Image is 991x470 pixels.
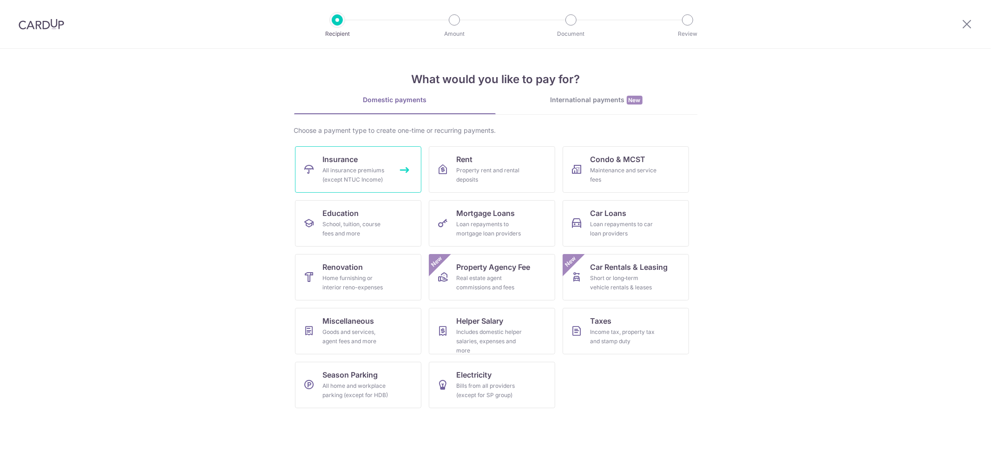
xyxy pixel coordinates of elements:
[323,154,358,165] span: Insurance
[591,166,657,184] div: Maintenance and service fees
[537,29,605,39] p: Document
[429,308,555,354] a: Helper SalaryIncludes domestic helper salaries, expenses and more
[429,254,444,269] span: New
[429,200,555,247] a: Mortgage LoansLoan repayments to mortgage loan providers
[563,200,689,247] a: Car LoansLoan repayments to car loan providers
[457,274,524,292] div: Real estate agent commissions and fees
[563,146,689,193] a: Condo & MCSTMaintenance and service fees
[591,220,657,238] div: Loan repayments to car loan providers
[323,381,390,400] div: All home and workplace parking (except for HDB)
[457,154,473,165] span: Rent
[323,315,374,326] span: Miscellaneous
[295,308,421,354] a: MiscellaneousGoods and services, agent fees and more
[457,369,492,380] span: Electricity
[591,154,646,165] span: Condo & MCST
[457,166,524,184] div: Property rent and rental deposits
[323,220,390,238] div: School, tuition, course fees and more
[420,29,489,39] p: Amount
[627,96,643,104] span: New
[294,126,697,135] div: Choose a payment type to create one-time or recurring payments.
[496,95,697,105] div: International payments
[457,220,524,238] div: Loan repayments to mortgage loan providers
[457,315,504,326] span: Helper Salary
[429,254,555,300] a: Property Agency FeeReal estate agent commissions and feesNew
[294,95,496,104] div: Domestic payments
[295,200,421,247] a: EducationSchool, tuition, course fees and more
[563,254,689,300] a: Car Rentals & LeasingShort or long‑term vehicle rentals & leasesNew
[457,327,524,355] div: Includes domestic helper salaries, expenses and more
[591,261,668,273] span: Car Rentals & Leasing
[323,274,390,292] div: Home furnishing or interior reno-expenses
[457,208,515,219] span: Mortgage Loans
[294,71,697,88] h4: What would you like to pay for?
[653,29,722,39] p: Review
[457,381,524,400] div: Bills from all providers (except for SP group)
[591,274,657,292] div: Short or long‑term vehicle rentals & leases
[429,362,555,408] a: ElectricityBills from all providers (except for SP group)
[21,7,40,15] span: Help
[323,369,378,380] span: Season Parking
[563,308,689,354] a: TaxesIncome tax, property tax and stamp duty
[457,261,531,273] span: Property Agency Fee
[591,208,627,219] span: Car Loans
[429,146,555,193] a: RentProperty rent and rental deposits
[295,254,421,300] a: RenovationHome furnishing or interior reno-expenses
[19,19,64,30] img: CardUp
[323,166,390,184] div: All insurance premiums (except NTUC Income)
[591,327,657,346] div: Income tax, property tax and stamp duty
[323,208,359,219] span: Education
[563,254,578,269] span: New
[323,261,363,273] span: Renovation
[303,29,372,39] p: Recipient
[323,327,390,346] div: Goods and services, agent fees and more
[591,315,612,326] span: Taxes
[295,362,421,408] a: Season ParkingAll home and workplace parking (except for HDB)
[295,146,421,193] a: InsuranceAll insurance premiums (except NTUC Income)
